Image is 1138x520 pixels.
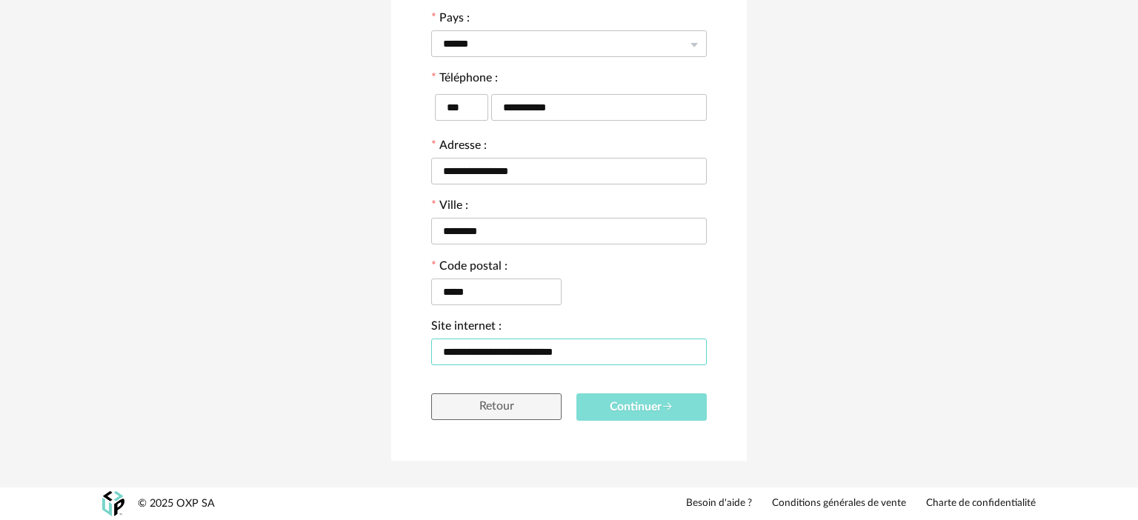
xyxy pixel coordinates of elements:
button: Continuer [576,393,707,421]
label: Téléphone : [431,73,498,87]
label: Ville : [431,200,468,215]
a: Conditions générales de vente [772,497,906,510]
div: © 2025 OXP SA [138,497,215,511]
label: Site internet : [431,321,502,336]
span: Retour [479,400,514,412]
span: Continuer [610,401,673,413]
a: Besoin d'aide ? [686,497,752,510]
img: OXP [102,491,124,517]
a: Charte de confidentialité [926,497,1036,510]
label: Code postal : [431,261,508,276]
label: Adresse : [431,140,487,155]
button: Retour [431,393,562,420]
label: Pays : [431,13,470,27]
